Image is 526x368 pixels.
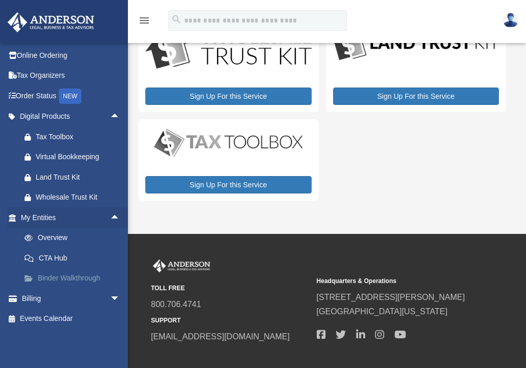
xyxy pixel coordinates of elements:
div: Tax Toolbox [36,131,118,143]
a: Billingarrow_drop_down [7,288,136,309]
span: arrow_drop_down [110,288,130,309]
i: search [171,14,182,25]
span: arrow_drop_up [110,207,130,228]
a: Sign Up For this Service [145,176,312,193]
div: Wholesale Trust Kit [36,191,118,204]
img: WS-Trust-Kit-lgo-1.jpg [145,27,312,71]
i: menu [138,14,150,27]
a: My Entitiesarrow_drop_up [7,207,136,228]
small: TOLL FREE [151,283,310,294]
img: User Pic [503,13,518,28]
div: Virtual Bookkeeping [36,150,118,163]
a: Order StatusNEW [7,85,136,106]
a: Wholesale Trust Kit [14,187,130,208]
a: [STREET_ADDRESS][PERSON_NAME] [317,293,465,301]
small: Headquarters & Operations [317,276,475,287]
small: SUPPORT [151,315,310,326]
a: CTA Hub [14,248,136,268]
img: taxtoolbox_new-1.webp [145,126,312,160]
a: [GEOGRAPHIC_DATA][US_STATE] [317,307,448,316]
div: Land Trust Kit [36,171,118,184]
a: Tax Organizers [7,66,136,86]
a: Land Trust Kit [14,167,130,187]
a: menu [138,18,150,27]
a: Binder Walkthrough [14,268,136,289]
a: Sign Up For this Service [333,88,499,105]
a: [EMAIL_ADDRESS][DOMAIN_NAME] [151,332,290,341]
a: Sign Up For this Service [145,88,312,105]
a: Events Calendar [7,309,136,329]
a: 800.706.4741 [151,300,201,309]
a: Online Ordering [7,45,136,66]
div: NEW [59,89,81,104]
a: Overview [14,228,136,248]
a: Virtual Bookkeeping [14,147,130,167]
img: LandTrust_lgo-1.jpg [333,27,499,63]
a: Tax Toolbox [14,126,130,147]
span: arrow_drop_up [110,106,130,127]
a: Digital Productsarrow_drop_up [7,106,130,127]
img: Anderson Advisors Platinum Portal [151,259,212,273]
img: Anderson Advisors Platinum Portal [5,12,97,32]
